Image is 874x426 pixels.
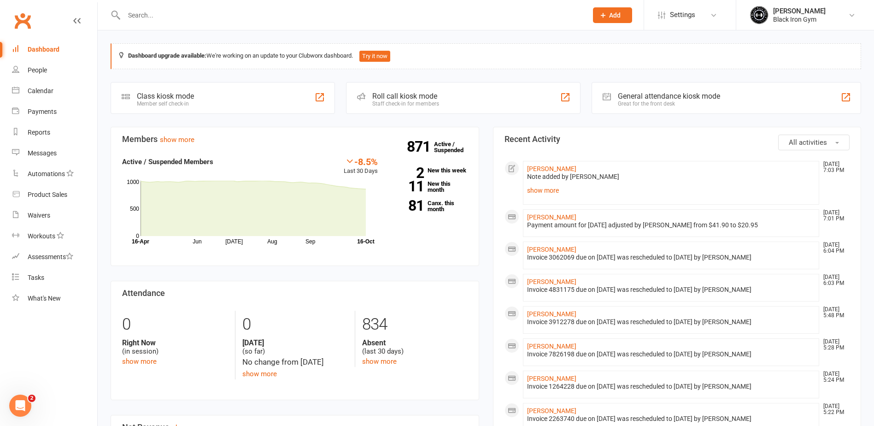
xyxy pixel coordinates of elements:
div: Reports [28,129,50,136]
div: Black Iron Gym [773,15,826,24]
strong: 2 [392,166,424,180]
button: Try it now [359,51,390,62]
strong: 11 [392,179,424,193]
a: show more [122,357,157,366]
div: (so far) [242,338,348,356]
div: -8.5% [344,156,378,166]
div: Messages [28,149,57,157]
a: [PERSON_NAME] [527,278,576,285]
a: show more [242,370,277,378]
div: 834 [362,311,468,338]
span: 2 [28,395,35,402]
a: Waivers [12,205,97,226]
h3: Attendance [122,289,468,298]
div: People [28,66,47,74]
div: Class kiosk mode [137,92,194,101]
div: Staff check-in for members [372,101,439,107]
div: Tasks [28,274,44,281]
div: Waivers [28,212,50,219]
div: Invoice 3062069 due on [DATE] was rescheduled to [DATE] by [PERSON_NAME] [527,254,815,261]
button: All activities [778,135,850,150]
span: Settings [670,5,695,25]
div: Invoice 4831175 due on [DATE] was rescheduled to [DATE] by [PERSON_NAME] [527,286,815,294]
input: Search... [121,9,581,22]
div: Payment amount for [DATE] adjusted by [PERSON_NAME] from $41.90 to $20.95 [527,221,815,229]
div: Member self check-in [137,101,194,107]
a: People [12,60,97,81]
a: Assessments [12,247,97,267]
a: [PERSON_NAME] [527,407,576,414]
h3: Recent Activity [504,135,850,144]
a: 11New this month [392,181,468,193]
a: Product Sales [12,184,97,205]
a: Calendar [12,81,97,101]
div: Invoice 7826198 due on [DATE] was rescheduled to [DATE] by [PERSON_NAME] [527,350,815,358]
time: [DATE] 5:48 PM [819,307,849,319]
div: Great for the front desk [618,101,720,107]
div: [PERSON_NAME] [773,7,826,15]
a: 81Canx. this month [392,200,468,212]
span: Add [609,12,621,19]
a: [PERSON_NAME] [527,343,576,350]
strong: Active / Suspended Members [122,158,213,166]
strong: 81 [392,199,424,213]
div: (last 30 days) [362,338,468,356]
div: General attendance kiosk mode [618,92,720,101]
time: [DATE] 5:28 PM [819,339,849,351]
strong: 871 [407,140,434,154]
div: 0 [242,311,348,338]
a: show more [362,357,397,366]
div: What's New [28,295,61,302]
time: [DATE] 5:22 PM [819,403,849,415]
a: Reports [12,122,97,143]
div: Automations [28,170,65,177]
div: Roll call kiosk mode [372,92,439,101]
strong: Dashboard upgrade available: [128,52,206,59]
div: Invoice 1264228 due on [DATE] was rescheduled to [DATE] by [PERSON_NAME] [527,383,815,390]
div: Note added by [PERSON_NAME] [527,173,815,181]
div: Dashboard [28,46,59,53]
a: [PERSON_NAME] [527,165,576,172]
a: Tasks [12,267,97,288]
a: [PERSON_NAME] [527,375,576,382]
time: [DATE] 7:01 PM [819,210,849,222]
img: thumb_image1623296242.png [750,6,768,24]
a: Payments [12,101,97,122]
div: Invoice 3912278 due on [DATE] was rescheduled to [DATE] by [PERSON_NAME] [527,318,815,326]
a: 871Active / Suspended [434,134,475,160]
div: Workouts [28,232,55,240]
time: [DATE] 7:03 PM [819,161,849,173]
a: Messages [12,143,97,164]
button: Add [593,7,632,23]
a: What's New [12,288,97,309]
a: Dashboard [12,39,97,60]
div: Invoice 2263740 due on [DATE] was rescheduled to [DATE] by [PERSON_NAME] [527,415,815,423]
div: (in session) [122,338,228,356]
strong: Right Now [122,338,228,347]
span: All activities [789,138,827,147]
a: [PERSON_NAME] [527,213,576,221]
time: [DATE] 6:03 PM [819,274,849,286]
a: Clubworx [11,9,34,32]
a: Automations [12,164,97,184]
div: Product Sales [28,191,67,198]
div: No change from [DATE] [242,356,348,368]
a: show more [527,184,815,197]
a: [PERSON_NAME] [527,310,576,318]
div: Last 30 Days [344,156,378,176]
div: Assessments [28,253,73,260]
div: Calendar [28,87,53,95]
h3: Members [122,135,468,144]
a: show more [160,136,194,144]
div: We're working on an update to your Clubworx dashboard. [111,43,861,69]
iframe: Intercom live chat [9,395,31,417]
strong: Absent [362,338,468,347]
a: Workouts [12,226,97,247]
strong: [DATE] [242,338,348,347]
div: Payments [28,108,57,115]
a: 2New this week [392,167,468,173]
a: [PERSON_NAME] [527,246,576,253]
div: 0 [122,311,228,338]
time: [DATE] 6:04 PM [819,242,849,254]
time: [DATE] 5:24 PM [819,371,849,383]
